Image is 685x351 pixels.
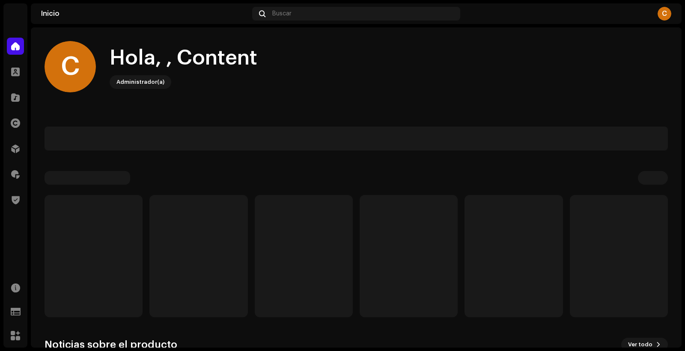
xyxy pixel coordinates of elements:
[272,10,292,17] span: Buscar
[116,77,164,87] div: Administrador(a)
[658,7,671,21] div: C
[41,10,249,17] div: Inicio
[110,44,257,72] div: Hola, , Content
[45,41,96,92] div: C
